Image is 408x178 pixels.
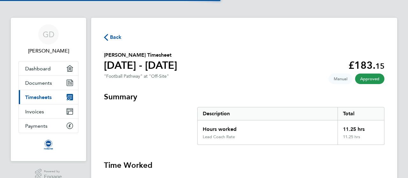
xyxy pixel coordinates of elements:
[338,134,384,145] div: 11.25 hrs
[338,120,384,134] div: 11.25 hrs
[25,123,47,129] span: Payments
[18,47,78,55] span: Graham Draper
[198,107,338,120] div: Description
[104,160,384,170] h3: Time Worked
[375,61,384,71] span: 15
[104,51,177,59] h2: [PERSON_NAME] Timesheet
[19,76,78,90] a: Documents
[198,120,338,134] div: Hours worked
[19,61,78,75] a: Dashboard
[25,66,51,72] span: Dashboard
[18,139,78,150] a: Go to home page
[43,139,54,150] img: albioninthecommunity-logo-retina.png
[18,24,78,55] a: GD[PERSON_NAME]
[338,107,384,120] div: Total
[110,33,122,41] span: Back
[104,92,384,102] h3: Summary
[104,59,177,72] h1: [DATE] - [DATE]
[203,134,235,139] div: Lead Coach Rate
[197,107,384,145] div: Summary
[19,90,78,104] a: Timesheets
[348,59,384,71] app-decimal: £183.
[19,119,78,133] a: Payments
[19,104,78,118] a: Invoices
[43,30,55,39] span: GD
[329,74,353,84] span: This timesheet was manually created.
[104,33,122,41] button: Back
[104,74,169,79] div: "Football Pathway" at "Off-Site"
[25,80,52,86] span: Documents
[11,18,86,161] nav: Main navigation
[25,94,52,100] span: Timesheets
[355,74,384,84] span: This timesheet has been approved.
[25,109,44,115] span: Invoices
[44,169,62,174] span: Powered by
